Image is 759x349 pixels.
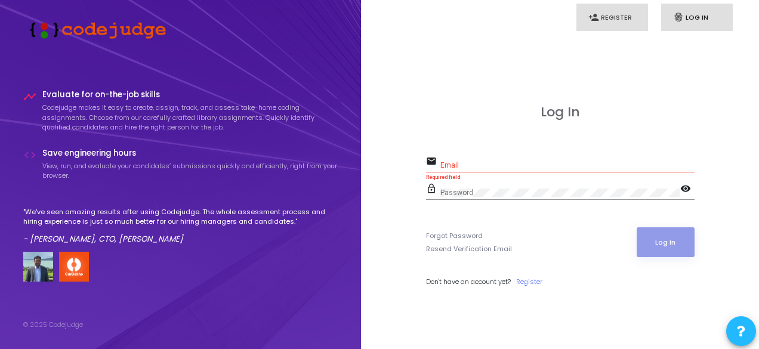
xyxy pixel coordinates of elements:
mat-icon: email [426,155,440,169]
img: user image [23,252,53,282]
button: Log In [637,227,695,257]
a: Register [516,277,542,287]
p: Codejudge makes it easy to create, assign, track, and assess take-home coding assignments. Choose... [42,103,338,132]
strong: Required field [426,174,460,180]
input: Email [440,161,695,169]
h4: Evaluate for on-the-job skills [42,90,338,100]
a: person_addRegister [576,4,648,32]
i: person_add [588,12,599,23]
em: - [PERSON_NAME], CTO, [PERSON_NAME] [23,233,183,245]
h3: Log In [426,104,695,120]
a: Forgot Password [426,231,483,241]
img: company-logo [59,252,89,282]
mat-icon: visibility [680,183,695,197]
i: code [23,149,36,162]
a: fingerprintLog In [661,4,733,32]
mat-icon: lock_outline [426,183,440,197]
div: © 2025 Codejudge [23,320,83,330]
p: "We've seen amazing results after using Codejudge. The whole assessment process and hiring experi... [23,207,338,227]
i: fingerprint [673,12,684,23]
a: Resend Verification Email [426,244,512,254]
p: View, run, and evaluate your candidates’ submissions quickly and efficiently, right from your bro... [42,161,338,181]
h4: Save engineering hours [42,149,338,158]
span: Don't have an account yet? [426,277,511,286]
i: timeline [23,90,36,103]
